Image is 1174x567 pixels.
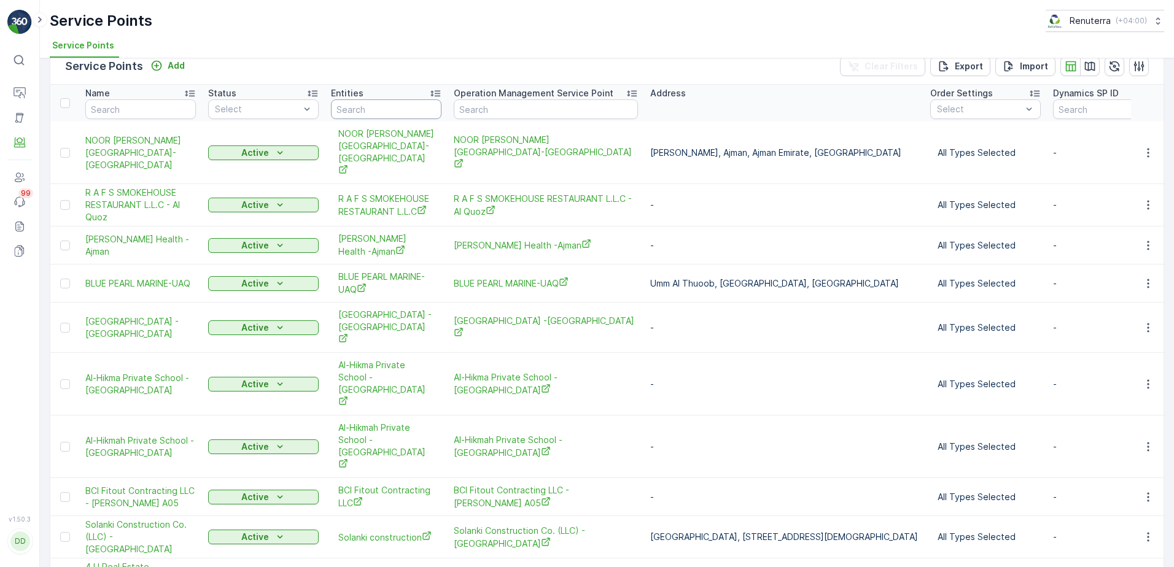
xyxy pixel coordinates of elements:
[1046,10,1164,32] button: Renuterra(+04:00)
[10,531,30,551] div: DD
[208,238,319,253] button: Active
[1053,378,1164,390] p: -
[7,10,32,34] img: logo
[338,309,434,346] a: Al Ihsan Medical Center -Ajman
[208,377,319,391] button: Active
[85,233,196,258] span: [PERSON_NAME] Health -Ajman
[338,422,434,471] span: Al-Hikmah Private School -[GEOGRAPHIC_DATA]
[937,103,1022,115] p: Select
[65,58,143,75] p: Service Points
[241,239,269,252] p: Active
[85,485,196,509] a: BCI Fitout Contracting LLC - Lamer A05
[454,239,638,252] span: [PERSON_NAME] Health -Ajman
[938,531,1033,543] p: All Types Selected
[338,233,434,258] a: Mahmoud Ghonaim Health -Ajman
[644,184,924,226] td: -
[60,200,70,210] div: Toggle Row Selected
[338,422,434,471] a: Al-Hikmah Private School -nuaimya
[7,515,32,523] span: v 1.50.3
[955,60,983,72] p: Export
[52,39,114,52] span: Service Points
[85,519,196,555] a: Solanki Construction Co. (LLC) - Wadi Al Safa
[50,11,152,31] p: Service Points
[85,372,196,396] a: Al-Hikma Private School - Al-Tala
[930,87,993,99] p: Order Settings
[454,434,638,459] a: Al-Hikmah Private School -nuaimya
[85,134,196,171] span: NOOR [PERSON_NAME][GEOGRAPHIC_DATA]-[GEOGRAPHIC_DATA]
[454,315,638,340] span: [GEOGRAPHIC_DATA] -[GEOGRAPHIC_DATA]
[338,484,434,509] a: BCI Fitout Contracting LLC
[1053,277,1164,290] p: -
[865,60,918,72] p: Clear Filters
[60,323,70,333] div: Toggle Row Selected
[338,271,434,296] span: BLUE PEARL MARINE-UAQ
[60,148,70,158] div: Toggle Row Selected
[208,530,319,544] button: Active
[454,193,638,218] span: R A F S SMOKEHOUSE RESTAURANT L.L.C - Al Quoz
[644,353,924,415] td: -
[208,320,319,335] button: Active
[1053,199,1164,211] p: -
[331,87,363,99] p: Entities
[1053,239,1164,252] p: -
[208,145,319,160] button: Active
[454,239,638,252] a: Mahmoud Ghonaim Health -Ajman
[338,193,434,218] a: R A F S SMOKEHOUSE RESTAURANT L.L.C
[338,531,434,544] a: Solanki construction
[338,233,434,258] span: [PERSON_NAME] Health -Ajman
[1053,147,1164,159] p: -
[85,372,196,396] span: Al-Hikma Private School - [GEOGRAPHIC_DATA]
[85,87,110,99] p: Name
[85,315,196,340] a: Al Ihsan Medical Center -Ajman
[60,442,70,452] div: Toggle Row Selected
[208,87,236,99] p: Status
[1116,16,1147,26] p: ( +04:00 )
[644,478,924,516] td: -
[241,441,269,453] p: Active
[1070,15,1111,27] p: Renuterra
[454,134,638,171] span: NOOR [PERSON_NAME][GEOGRAPHIC_DATA]-[GEOGRAPHIC_DATA]
[85,187,196,223] a: R A F S SMOKEHOUSE RESTAURANT L.L.C - Al Quoz
[938,147,1033,159] p: All Types Selected
[85,485,196,509] span: BCI Fitout Contracting LLC - [PERSON_NAME] A05
[85,315,196,340] span: [GEOGRAPHIC_DATA] -[GEOGRAPHIC_DATA]
[938,277,1033,290] p: All Types Selected
[21,188,31,198] p: 99
[1046,14,1065,28] img: Screenshot_2024-07-26_at_13.33.01.png
[930,56,990,76] button: Export
[454,371,638,396] a: Al-Hikma Private School - Al-Tala
[938,199,1033,211] p: All Types Selected
[338,128,434,177] span: NOOR [PERSON_NAME][GEOGRAPHIC_DATA]-[GEOGRAPHIC_DATA]
[1053,441,1164,453] p: -
[85,233,196,258] a: Mahmoud Ghonaim Health -Ajman
[338,359,434,409] a: Al-Hikma Private School - Al-Tala
[241,378,269,390] p: Active
[1053,491,1164,503] p: -
[60,241,70,250] div: Toggle Row Selected
[1053,531,1164,543] p: -
[454,315,638,340] a: Al Ihsan Medical Center -Ajman
[208,439,319,454] button: Active
[454,134,638,171] a: NOOR AL HADAYA MEDICAL CENTER-Ajman
[650,531,918,543] p: [GEOGRAPHIC_DATA], [STREET_ADDRESS][DEMOGRAPHIC_DATA]
[454,87,613,99] p: Operation Management Service Point
[338,309,434,346] span: [GEOGRAPHIC_DATA] -[GEOGRAPHIC_DATA]
[644,226,924,264] td: -
[454,99,638,119] input: Search
[241,531,269,543] p: Active
[85,277,196,290] a: BLUE PEARL MARINE-UAQ
[241,491,269,503] p: Active
[146,58,190,73] button: Add
[454,277,638,290] a: BLUE PEARL MARINE-UAQ
[650,87,686,99] p: Address
[454,371,638,396] span: Al-Hikma Private School - [GEOGRAPHIC_DATA]
[454,434,638,459] span: Al-Hikmah Private School -[GEOGRAPHIC_DATA]
[60,379,70,389] div: Toggle Row Selected
[995,56,1055,76] button: Import
[85,134,196,171] a: NOOR AL HADAYA MEDICAL CENTER-Ajman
